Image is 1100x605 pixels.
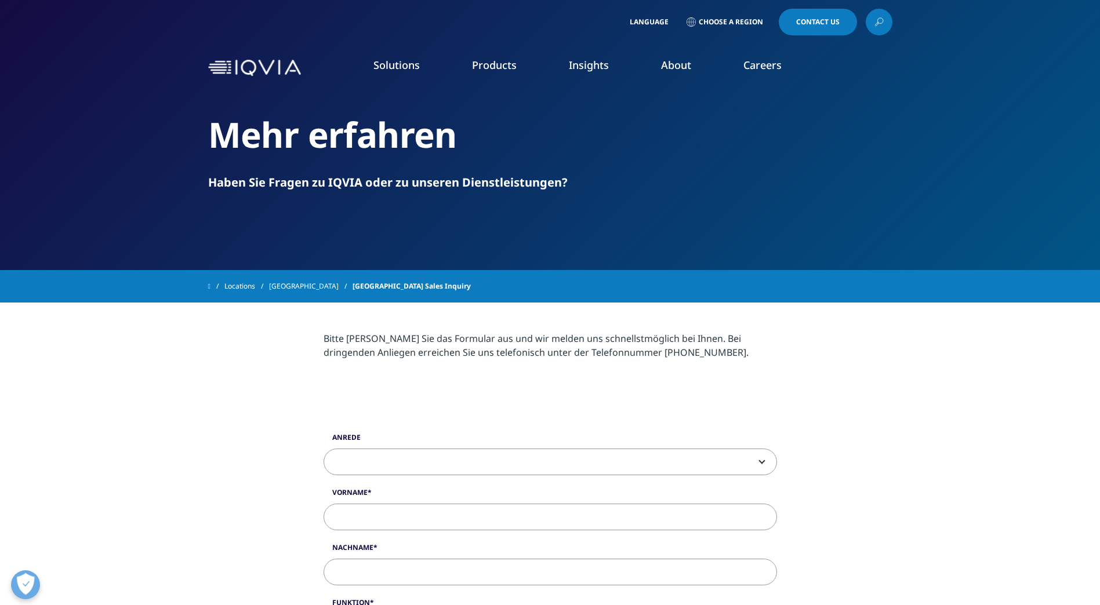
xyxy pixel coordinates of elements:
a: [GEOGRAPHIC_DATA] [269,276,353,297]
a: Insights [569,58,609,72]
label: Vorname [324,487,777,504]
nav: Primary [306,41,892,95]
a: Careers [743,58,782,72]
span: Contact Us [796,19,840,25]
div: Bitte [PERSON_NAME] Sie das Formular aus und wir melden uns schnellstmöglich bei Ihnen. Bei dring... [324,331,776,359]
a: Contact Us [779,9,857,35]
span: [GEOGRAPHIC_DATA] Sales Inquiry [353,276,471,297]
span: Language [630,17,669,27]
h2: Mehr erfahren [208,113,892,156]
label: Nachname [324,542,777,559]
div: Haben Sie Fragen zu IQVIA oder zu unseren Dienstleistungen? [208,174,892,191]
a: About [661,58,691,72]
label: Anrede [324,432,777,449]
a: Solutions [373,58,420,72]
button: Präferenzen öffnen [11,570,40,599]
a: Products [472,58,517,72]
span: Choose a Region [699,17,763,27]
a: Locations [224,276,269,297]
